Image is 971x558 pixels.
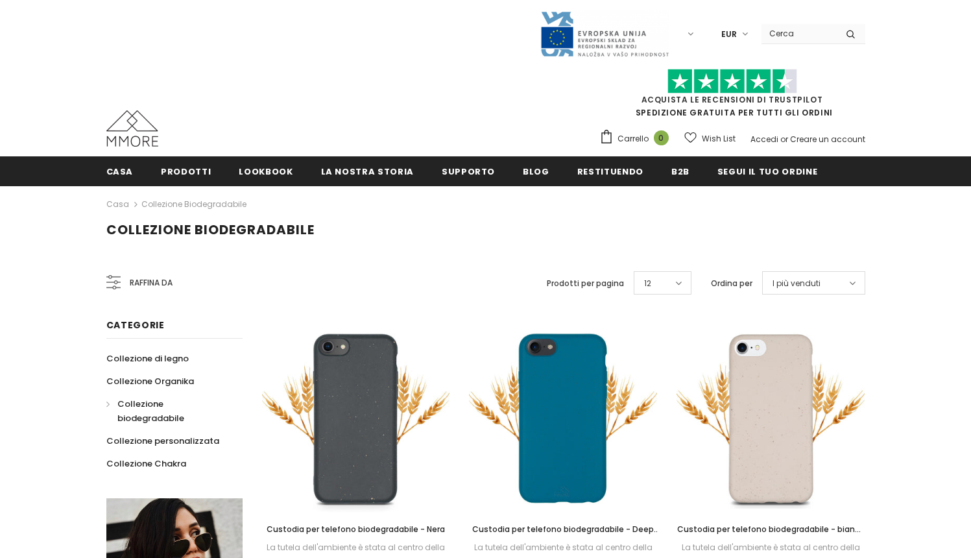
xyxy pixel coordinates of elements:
[130,276,173,290] span: Raffina da
[617,132,649,145] span: Carrello
[106,375,194,387] span: Collezione Organika
[750,134,778,145] a: Accedi
[773,277,821,290] span: I più venduti
[106,370,194,393] a: Collezione Organika
[711,277,752,290] label: Ordina per
[641,94,823,105] a: Acquista le recensioni di TrustPilot
[684,127,736,150] a: Wish List
[106,457,186,470] span: Collezione Chakra
[106,110,158,147] img: Casi MMORE
[654,130,669,145] span: 0
[106,165,134,178] span: Casa
[117,398,184,424] span: Collezione biodegradabile
[106,430,219,452] a: Collezione personalizzata
[267,524,445,535] span: Custodia per telefono biodegradabile - Nera
[106,347,189,370] a: Collezione di legno
[523,165,549,178] span: Blog
[677,522,865,537] a: Custodia per telefono biodegradabile - bianco naturale
[472,524,660,549] span: Custodia per telefono biodegradabile - Deep Sea Blue
[547,277,624,290] label: Prodotti per pagina
[671,156,689,186] a: B2B
[239,165,293,178] span: Lookbook
[106,452,186,475] a: Collezione Chakra
[262,522,450,537] a: Custodia per telefono biodegradabile - Nera
[161,165,211,178] span: Prodotti
[577,165,643,178] span: Restituendo
[106,393,228,430] a: Collezione biodegradabile
[540,28,669,39] a: Javni Razpis
[442,156,495,186] a: supporto
[141,199,246,210] a: Collezione biodegradabile
[106,352,189,365] span: Collezione di legno
[677,524,865,549] span: Custodia per telefono biodegradabile - bianco naturale
[106,435,219,447] span: Collezione personalizzata
[106,197,129,212] a: Casa
[106,319,165,332] span: Categorie
[540,10,669,58] img: Javni Razpis
[761,24,836,43] input: Search Site
[321,156,414,186] a: La nostra storia
[717,156,817,186] a: Segui il tuo ordine
[599,129,675,149] a: Carrello 0
[106,156,134,186] a: Casa
[599,75,865,118] span: SPEDIZIONE GRATUITA PER TUTTI GLI ORDINI
[667,69,797,94] img: Fidati di Pilot Stars
[780,134,788,145] span: or
[106,221,315,239] span: Collezione biodegradabile
[161,156,211,186] a: Prodotti
[523,156,549,186] a: Blog
[671,165,689,178] span: B2B
[702,132,736,145] span: Wish List
[469,522,657,537] a: Custodia per telefono biodegradabile - Deep Sea Blue
[442,165,495,178] span: supporto
[790,134,865,145] a: Creare un account
[644,277,651,290] span: 12
[721,28,737,41] span: EUR
[577,156,643,186] a: Restituendo
[321,165,414,178] span: La nostra storia
[239,156,293,186] a: Lookbook
[717,165,817,178] span: Segui il tuo ordine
